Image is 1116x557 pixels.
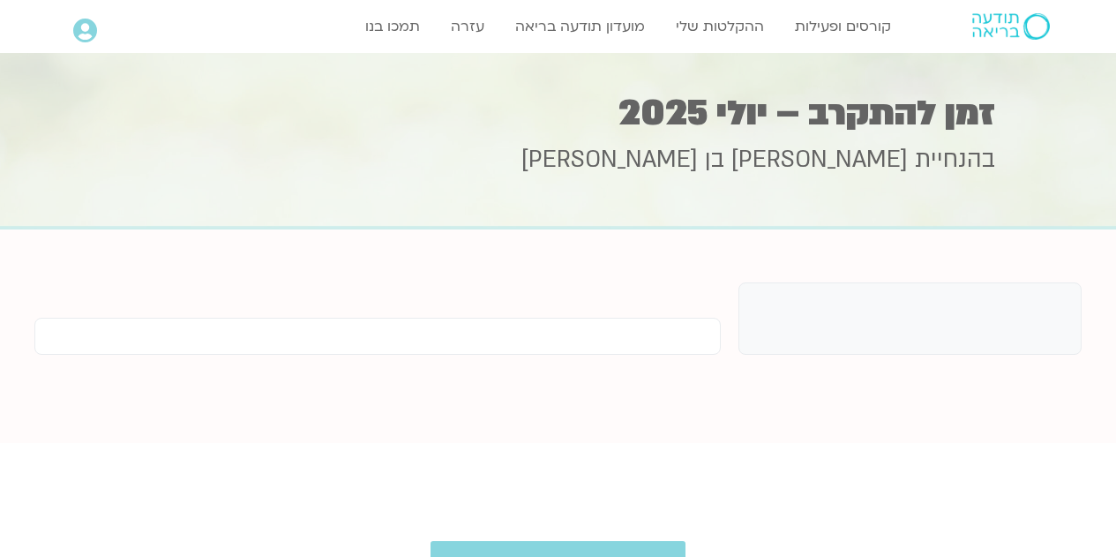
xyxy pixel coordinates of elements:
[356,10,429,43] a: תמכו בנו
[506,10,654,43] a: מועדון תודעה בריאה
[521,144,908,176] span: [PERSON_NAME] בן [PERSON_NAME]
[667,10,773,43] a: ההקלטות שלי
[915,144,995,176] span: בהנחיית
[122,96,995,131] h1: זמן להתקרב – יולי 2025
[972,13,1050,40] img: תודעה בריאה
[786,10,900,43] a: קורסים ופעילות
[442,10,493,43] a: עזרה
